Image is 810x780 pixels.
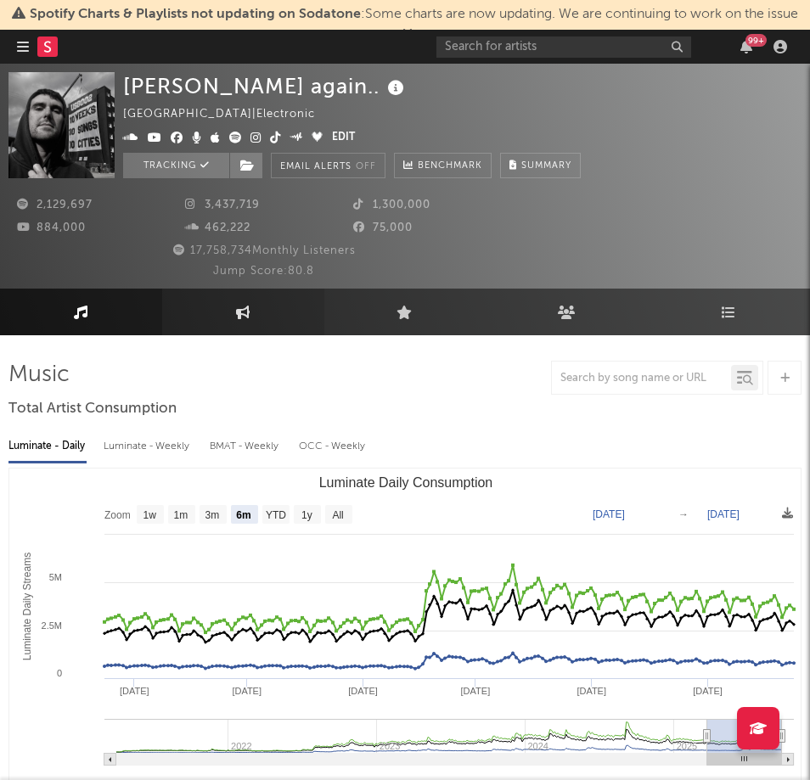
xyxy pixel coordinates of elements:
[185,199,260,210] span: 3,437,719
[301,509,312,521] text: 1y
[521,161,571,171] span: Summary
[500,153,581,178] button: Summary
[332,128,355,149] button: Edit
[348,686,378,696] text: [DATE]
[210,432,282,461] div: BMAT - Weekly
[707,508,740,520] text: [DATE]
[174,509,188,521] text: 1m
[8,399,177,419] span: Total Artist Consumption
[332,509,343,521] text: All
[123,72,408,100] div: [PERSON_NAME] again..
[21,553,33,660] text: Luminate Daily Streams
[740,40,752,53] button: 99+
[232,686,262,696] text: [DATE]
[319,475,493,490] text: Luminate Daily Consumption
[49,572,62,582] text: 5M
[266,509,286,521] text: YTD
[299,432,367,461] div: OCC - Weekly
[104,432,193,461] div: Luminate - Weekly
[418,156,482,177] span: Benchmark
[205,509,220,521] text: 3m
[745,34,767,47] div: 99 +
[236,509,250,521] text: 6m
[461,686,491,696] text: [DATE]
[213,266,314,277] span: Jump Score: 80.8
[353,199,430,210] span: 1,300,000
[593,508,625,520] text: [DATE]
[436,36,691,58] input: Search for artists
[42,620,62,631] text: 2.5M
[693,686,723,696] text: [DATE]
[678,508,689,520] text: →
[17,199,93,210] span: 2,129,697
[402,28,413,42] span: Dismiss
[123,153,229,178] button: Tracking
[8,432,87,461] div: Luminate - Daily
[552,372,731,385] input: Search by song name or URL
[30,8,798,21] span: : Some charts are now updating. We are continuing to work on the issue
[577,686,606,696] text: [DATE]
[30,8,361,21] span: Spotify Charts & Playlists not updating on Sodatone
[356,162,376,171] em: Off
[271,153,385,178] button: Email AlertsOff
[353,222,413,233] span: 75,000
[171,245,356,256] span: 17,758,734 Monthly Listeners
[120,686,149,696] text: [DATE]
[185,222,250,233] span: 462,222
[104,509,131,521] text: Zoom
[143,509,157,521] text: 1w
[17,222,86,233] span: 884,000
[123,104,335,125] div: [GEOGRAPHIC_DATA] | Electronic
[394,153,492,178] a: Benchmark
[57,668,62,678] text: 0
